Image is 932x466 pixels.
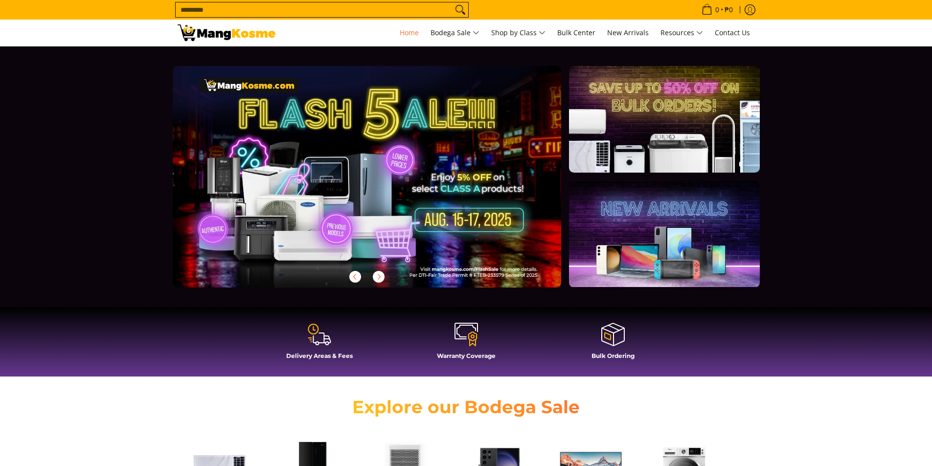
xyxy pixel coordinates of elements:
span: Contact Us [715,28,750,37]
h2: Explore our Bodega Sale [324,396,608,418]
a: Shop by Class [486,20,550,46]
a: Resources [656,20,708,46]
a: Bulk Ordering [545,322,682,367]
button: Previous [344,266,366,288]
a: Delivery Areas & Fees [251,322,388,367]
span: Resources [660,27,703,39]
h4: Bulk Ordering [545,352,682,359]
a: Home [395,20,424,46]
span: ₱0 [723,6,734,13]
h4: Warranty Coverage [398,352,535,359]
span: Bodega Sale [431,27,479,39]
img: Mang Kosme: Your Home Appliances Warehouse Sale Partner! [178,24,275,41]
a: New Arrivals [602,20,654,46]
span: Bulk Center [557,28,595,37]
span: • [699,4,736,15]
nav: Main Menu [285,20,755,46]
a: Warranty Coverage [398,322,535,367]
a: Bodega Sale [426,20,484,46]
span: Home [400,28,419,37]
span: New Arrivals [607,28,649,37]
button: Search [453,2,468,17]
button: Next [368,266,389,288]
a: More [173,66,593,303]
h4: Delivery Areas & Fees [251,352,388,359]
a: Contact Us [710,20,755,46]
span: Shop by Class [491,27,546,39]
span: 0 [714,6,721,13]
a: Bulk Center [552,20,600,46]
